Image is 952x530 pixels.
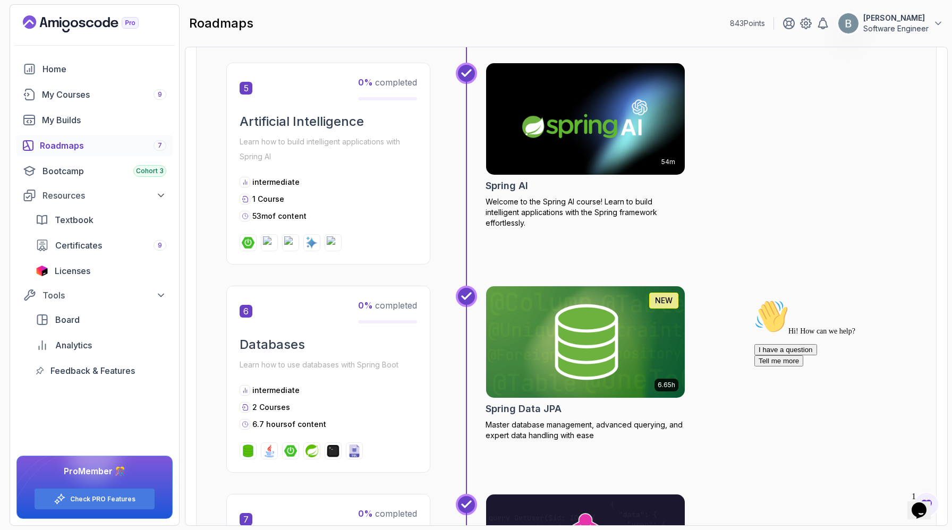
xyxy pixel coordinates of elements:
img: sql logo [348,444,361,457]
span: Certificates [55,239,102,252]
div: Resources [42,189,166,202]
h2: Artificial Intelligence [240,113,417,130]
div: My Courses [42,88,166,101]
p: intermediate [252,385,300,396]
a: home [16,58,173,80]
span: 2 Courses [252,403,290,412]
iframe: chat widget [750,295,941,482]
button: I have a question [4,49,67,60]
p: intermediate [252,177,300,187]
p: Master database management, advanced querying, and expert data handling with ease [486,420,685,441]
a: board [29,309,173,330]
a: roadmaps [16,135,173,156]
img: jetbrains icon [36,266,48,276]
a: feedback [29,360,173,381]
img: spring-boot logo [284,444,297,457]
span: 0 % [358,77,373,88]
p: 843 Points [730,18,765,29]
iframe: chat widget [907,488,941,519]
span: completed [358,300,417,311]
p: Software Engineer [863,23,929,34]
span: Textbook [55,213,93,226]
img: terminal logo [327,444,339,457]
img: openai logo [327,236,339,249]
p: 54m [661,158,675,166]
img: Spring AI card [486,63,685,175]
img: spring-boot logo [242,236,254,249]
a: Landing page [23,15,163,32]
p: NEW [655,295,673,306]
span: Board [55,313,80,326]
span: Feedback & Features [50,364,135,377]
h2: Spring AI [486,178,528,193]
a: bootcamp [16,160,173,182]
p: [PERSON_NAME] [863,13,929,23]
div: Roadmaps [40,139,166,152]
p: 53m of content [252,211,307,221]
a: Check PRO Features [70,495,135,503]
button: Resources [16,186,173,205]
h2: Spring Data JPA [486,401,562,416]
span: Cohort 3 [136,167,164,175]
p: Learn how to build intelligent applications with Spring AI [240,134,417,164]
button: Tools [16,286,173,305]
button: Check PRO Features [34,488,155,510]
span: 0 % [358,508,373,519]
a: Spring Data JPA card6.65hNEWSpring Data JPAMaster database management, advanced querying, and exp... [486,286,685,441]
p: Welcome to the Spring AI course! Learn to build intelligent applications with the Spring framewor... [486,196,685,228]
img: Spring Data JPA card [486,286,685,398]
div: Bootcamp [42,165,166,177]
a: analytics [29,335,173,356]
img: ai logo [305,236,318,249]
p: Learn how to use databases with Spring Boot [240,357,417,372]
img: user profile image [838,13,858,33]
span: 0 % [358,300,373,311]
span: 9 [158,90,162,99]
span: completed [358,508,417,519]
img: spring-framework logo [284,236,297,249]
span: 6 [240,305,252,318]
span: 5 [240,82,252,95]
button: Tell me more [4,60,53,71]
div: 👋Hi! How can we help?I have a questionTell me more [4,4,195,71]
img: :wave: [4,4,38,38]
a: licenses [29,260,173,281]
div: Home [42,63,166,75]
img: java logo [263,444,276,457]
a: courses [16,84,173,105]
span: 9 [158,241,162,250]
span: 7 [158,141,162,150]
h2: Databases [240,336,417,353]
span: Analytics [55,339,92,352]
img: spring-ai logo [263,236,276,249]
img: spring logo [305,444,318,457]
p: 6.7 hours of content [252,419,326,430]
span: completed [358,77,417,88]
div: My Builds [42,114,166,126]
span: 1 Course [252,194,284,203]
p: 6.65h [658,381,675,389]
span: 7 [240,513,252,526]
button: user profile image[PERSON_NAME]Software Engineer [838,13,943,34]
h2: roadmaps [189,15,253,32]
span: Hi! How can we help? [4,32,105,40]
img: spring-data-jpa logo [242,444,254,457]
a: certificates [29,235,173,256]
a: builds [16,109,173,131]
div: Tools [42,289,166,302]
a: Spring AI card54mSpring AIWelcome to the Spring AI course! Learn to build intelligent application... [486,63,685,228]
span: Licenses [55,264,90,277]
a: textbook [29,209,173,230]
